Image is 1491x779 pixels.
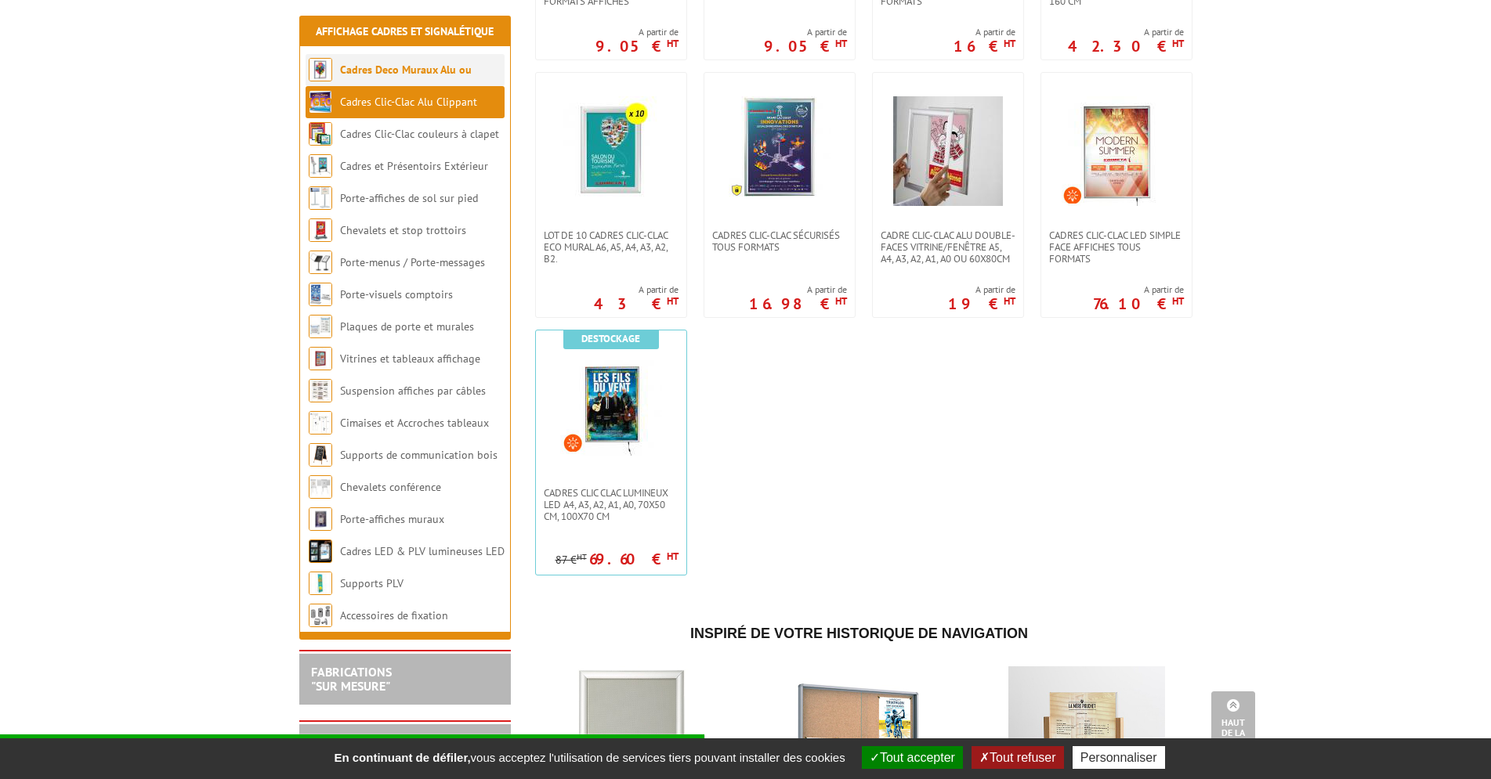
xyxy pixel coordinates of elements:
a: Chevalets et stop trottoirs [340,223,466,237]
p: 16 € [954,41,1015,51]
span: A partir de [749,283,847,296]
a: Cadre clic-clac alu double-faces Vitrine/fenêtre A5, A4, A3, A2, A1, A0 ou 60x80cm [873,229,1023,265]
strong: En continuant de défiler, [334,751,470,764]
sup: HT [1172,294,1184,308]
img: Suspension affiches par câbles [309,379,332,402]
img: Cadres Clic-Clac Sécurisés Tous formats [729,96,831,198]
img: Porte-menus / Porte-messages [309,251,332,274]
p: 19 € [948,299,1015,308]
a: Cadres Deco Muraux Alu ou [GEOGRAPHIC_DATA] [309,63,472,109]
span: A partir de [1093,283,1184,296]
button: Tout accepter [862,746,963,769]
img: Cimaises et Accroches tableaux [309,411,332,435]
button: Tout refuser [972,746,1063,769]
img: Chevalets conférence [309,475,332,499]
a: Cadres Clic-Clac LED simple face affiches tous formats [1041,229,1192,265]
a: Cadres Clic-Clac Sécurisés Tous formats [704,229,855,253]
a: Cadres et Présentoirs Extérieur [340,159,488,173]
span: A partir de [764,26,847,38]
a: Cimaises et Accroches tableaux [340,416,489,430]
sup: HT [667,550,679,563]
img: Supports de communication bois [309,443,332,467]
img: Cadres Clic-Clac LED simple face affiches tous formats [1062,96,1171,206]
img: Accessoires de fixation [309,604,332,627]
img: Porte-visuels comptoirs [309,283,332,306]
a: Porte-menus / Porte-messages [340,255,485,269]
a: Porte-affiches muraux [340,512,444,526]
a: Affichage Cadres et Signalétique [316,24,494,38]
b: Destockage [581,332,640,345]
p: 16.98 € [749,299,847,308]
a: Vitrines et tableaux affichage [340,352,480,366]
sup: HT [667,294,679,308]
img: Cadres Clic Clac lumineux LED A4, A3, A2, A1, A0, 70x50 cm, 100x70 cm [560,354,662,456]
span: Inspiré de votre historique de navigation [690,626,1028,641]
a: Plaques de porte et murales [340,319,474,334]
span: A partir de [1068,26,1184,38]
img: Porte-affiches muraux [309,507,332,531]
img: Supports PLV [309,572,332,595]
img: Lot de 10 cadres Clic-Clac Eco mural A6, A5, A4, A3, A2, B2. [556,96,666,206]
img: Porte-affiches de sol sur pied [309,186,332,210]
a: Chevalets conférence [340,480,441,494]
a: Porte-visuels comptoirs [340,287,453,301]
span: A partir de [594,283,679,296]
sup: HT [1004,294,1015,308]
a: Suspension affiches par câbles [340,384,486,398]
span: A partir de [595,26,679,38]
p: 9.05 € [764,41,847,51]
img: Cadres et Présentoirs Extérieur [309,154,332,178]
span: Lot de 10 cadres Clic-Clac Eco mural A6, A5, A4, A3, A2, B2. [544,229,679,265]
a: Cadres LED & PLV lumineuses LED [340,544,505,558]
span: A partir de [954,26,1015,38]
img: Cadres Deco Muraux Alu ou Bois [309,58,332,81]
sup: HT [835,37,847,50]
img: Chevalets et stop trottoirs [309,218,332,242]
span: vous acceptez l'utilisation de services tiers pouvant installer des cookies [326,751,852,764]
span: Cadre clic-clac alu double-faces Vitrine/fenêtre A5, A4, A3, A2, A1, A0 ou 60x80cm [881,229,1015,265]
a: FABRICATIONS"Sur Mesure" [311,664,392,694]
sup: HT [1004,37,1015,50]
span: A partir de [948,283,1015,296]
a: Cadres Clic-Clac couleurs à clapet [340,127,499,141]
a: Accessoires de fixation [340,608,448,622]
img: Cadre clic-clac alu double-faces Vitrine/fenêtre A5, A4, A3, A2, A1, A0 ou 60x80cm [893,96,1003,206]
p: 42.30 € [1068,41,1184,51]
a: Cadres Clic-Clac Alu Clippant [340,95,477,109]
a: Lot de 10 cadres Clic-Clac Eco mural A6, A5, A4, A3, A2, B2. [536,229,686,265]
a: Supports PLV [340,576,404,590]
a: Cadres Clic Clac lumineux LED A4, A3, A2, A1, A0, 70x50 cm, 100x70 cm [536,487,686,522]
span: Cadres Clic-Clac Sécurisés Tous formats [712,229,847,253]
sup: HT [667,37,679,50]
img: Plaques de porte et murales [309,315,332,338]
sup: HT [835,294,847,308]
p: 87 € [556,554,587,566]
img: Cadres LED & PLV lumineuses LED [309,539,332,563]
p: 76.10 € [1093,299,1184,308]
p: 69.60 € [589,554,679,564]
a: Supports de communication bois [340,448,498,462]
p: 9.05 € [595,41,679,51]
button: Personnaliser (fenêtre modale) [1073,746,1165,769]
span: Cadres Clic-Clac LED simple face affiches tous formats [1049,229,1184,265]
p: 43 € [594,299,679,308]
img: Vitrines et tableaux affichage [309,347,332,370]
sup: HT [1172,37,1184,50]
span: Cadres Clic Clac lumineux LED A4, A3, A2, A1, A0, 70x50 cm, 100x70 cm [544,487,679,522]
img: Cadres Clic-Clac couleurs à clapet [309,122,332,146]
a: Haut de la page [1211,691,1255,756]
sup: HT [577,551,587,562]
a: Porte-affiches de sol sur pied [340,191,478,205]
